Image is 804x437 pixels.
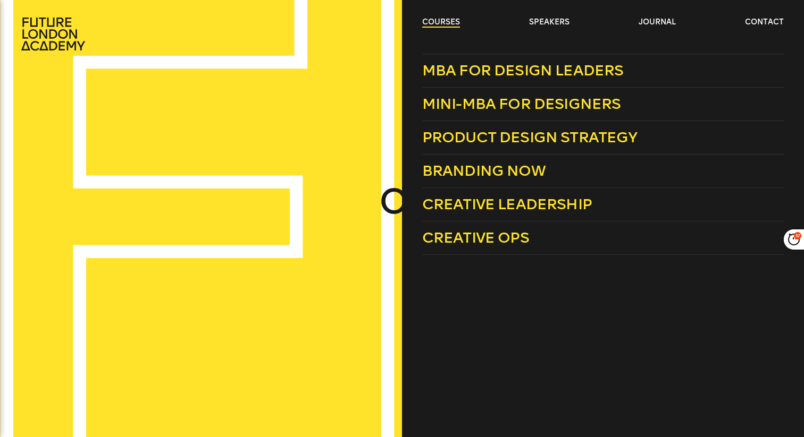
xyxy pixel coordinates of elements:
a: contact [745,17,784,28]
span: MBA for Design Leaders [422,62,624,79]
a: courses [422,17,460,28]
span: Creative Leadership [422,195,592,213]
span: Mini-MBA for Designers [422,95,621,113]
span: Product Design Strategy [422,128,638,146]
a: Product Design Strategy [422,121,784,155]
a: journal [639,17,676,28]
a: speakers [529,17,569,28]
span: Creative Ops [422,229,529,246]
a: Mini-MBA for Designers [422,88,784,121]
a: Creative Leadership [422,188,784,221]
span: Branding Now [422,162,546,179]
a: MBA for Design Leaders [422,54,784,88]
a: Branding Now [422,155,784,188]
a: Creative Ops [422,221,784,255]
